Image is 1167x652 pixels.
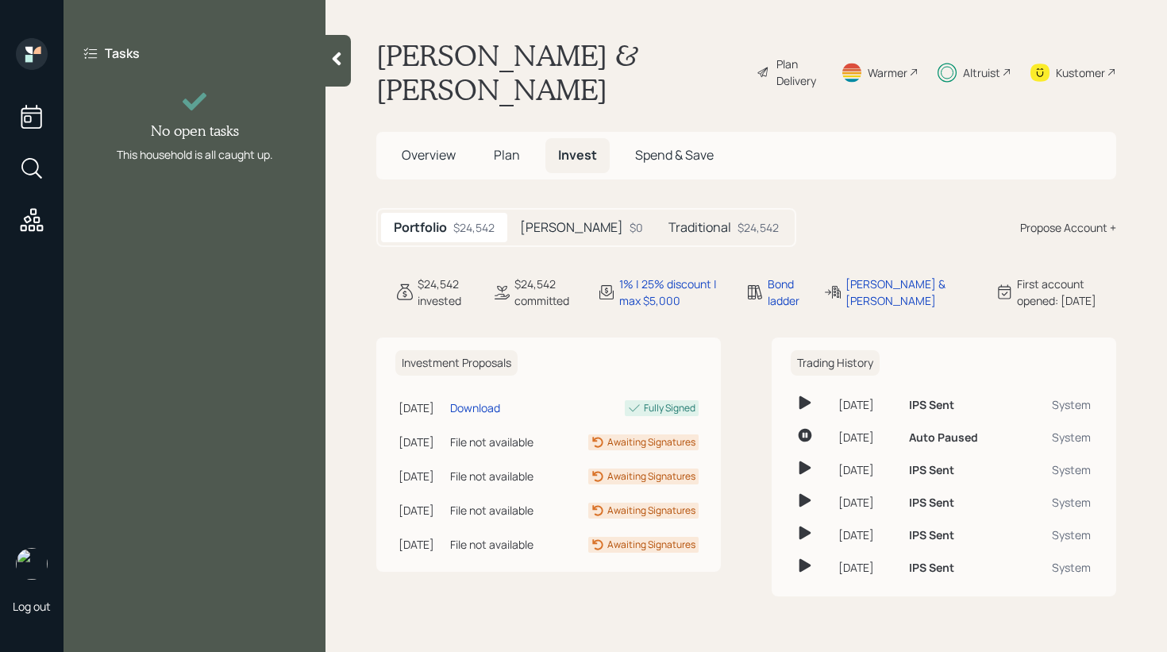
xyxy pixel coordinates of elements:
h6: IPS Sent [909,464,954,477]
div: System [1028,494,1091,511]
span: Spend & Save [635,146,714,164]
div: $24,542 [453,219,495,236]
div: System [1028,396,1091,413]
div: [DATE] [838,461,896,478]
div: System [1028,559,1091,576]
div: [DATE] [838,559,896,576]
div: Download [450,399,500,416]
div: System [1028,527,1091,543]
div: $24,542 [738,219,779,236]
div: $0 [630,219,643,236]
div: System [1028,461,1091,478]
div: [DATE] [838,494,896,511]
div: 1% | 25% discount | max $5,000 [619,276,727,309]
div: File not available [450,502,554,519]
span: Invest [558,146,597,164]
div: Warmer [868,64,907,81]
div: Log out [13,599,51,614]
div: File not available [450,468,554,484]
div: [DATE] [399,536,444,553]
div: File not available [450,434,554,450]
div: $24,542 committed [514,276,578,309]
div: $24,542 invested [418,276,473,309]
h5: Portfolio [394,220,447,235]
h4: No open tasks [151,122,239,140]
div: Awaiting Signatures [607,435,695,449]
h6: Investment Proposals [395,350,518,376]
div: File not available [450,536,554,553]
div: Bond ladder [768,276,804,309]
div: [DATE] [399,399,444,416]
div: Fully Signed [644,401,695,415]
div: [DATE] [399,502,444,519]
div: Propose Account + [1020,219,1116,236]
h5: [PERSON_NAME] [520,220,623,235]
div: Awaiting Signatures [607,538,695,552]
div: Altruist [963,64,1000,81]
div: First account opened: [DATE] [1017,276,1116,309]
div: This household is all caught up. [117,146,273,163]
div: [DATE] [838,396,896,413]
div: [DATE] [399,434,444,450]
h6: IPS Sent [909,529,954,542]
div: [DATE] [838,527,896,543]
h1: [PERSON_NAME] & [PERSON_NAME] [376,38,744,106]
h6: IPS Sent [909,561,954,575]
div: System [1028,429,1091,446]
div: [PERSON_NAME] & [PERSON_NAME] [845,276,976,309]
img: retirable_logo.png [16,548,48,580]
div: Kustomer [1056,64,1105,81]
label: Tasks [105,44,140,62]
span: Overview [402,146,456,164]
h6: IPS Sent [909,399,954,412]
span: Plan [494,146,520,164]
div: [DATE] [399,468,444,484]
h6: Trading History [791,350,880,376]
h6: IPS Sent [909,496,954,510]
div: [DATE] [838,429,896,446]
div: Awaiting Signatures [607,503,695,518]
div: Plan Delivery [776,56,822,89]
h5: Traditional [668,220,731,235]
div: Awaiting Signatures [607,469,695,484]
h6: Auto Paused [909,431,978,445]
